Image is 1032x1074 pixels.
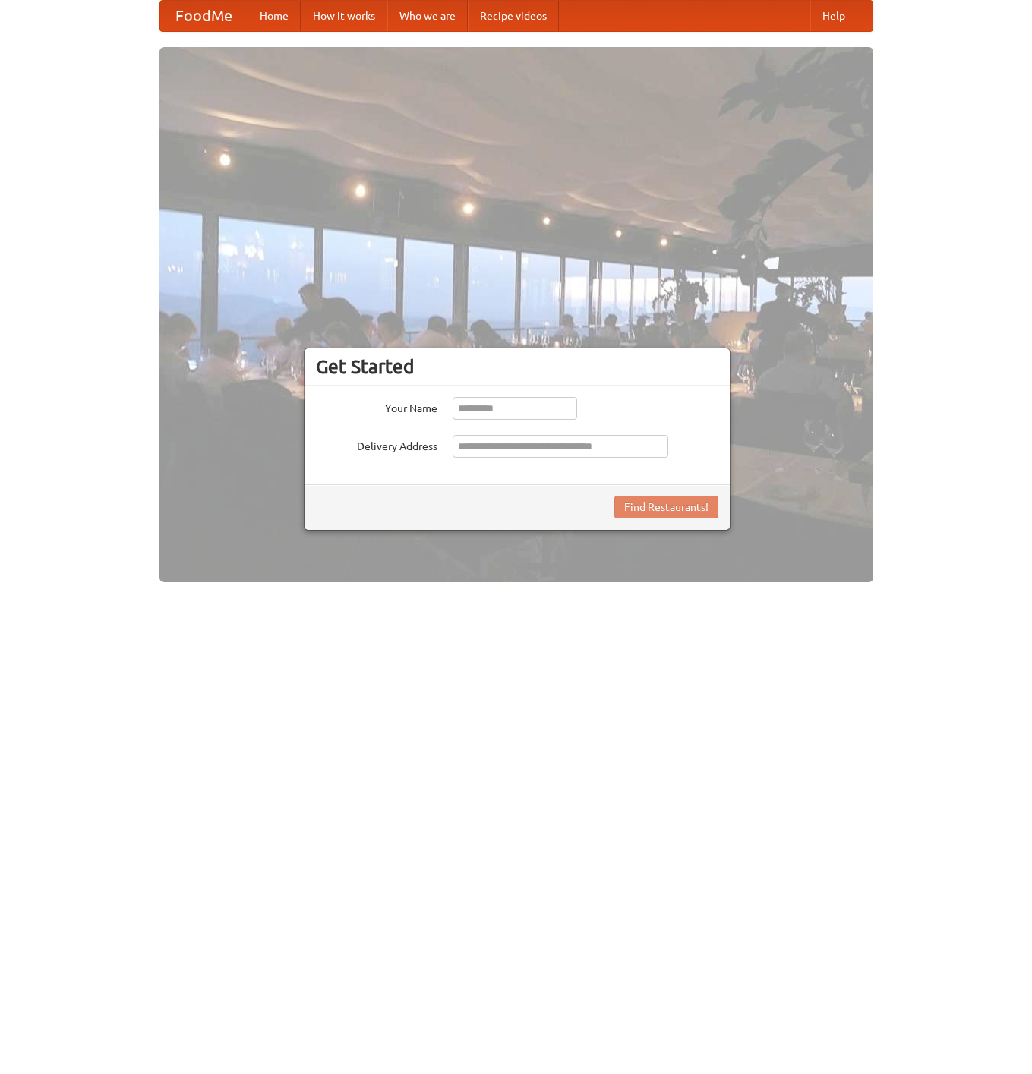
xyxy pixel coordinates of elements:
[160,1,248,31] a: FoodMe
[316,435,437,454] label: Delivery Address
[248,1,301,31] a: Home
[468,1,559,31] a: Recipe videos
[614,496,718,518] button: Find Restaurants!
[301,1,387,31] a: How it works
[387,1,468,31] a: Who we are
[316,397,437,416] label: Your Name
[316,355,718,378] h3: Get Started
[810,1,857,31] a: Help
